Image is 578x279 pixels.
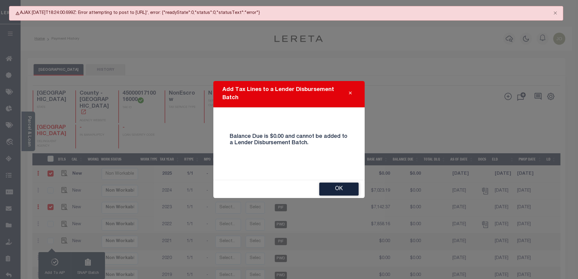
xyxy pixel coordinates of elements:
button: OK [319,183,359,196]
div: AJAX [DATE]T18:24:00.699Z: Error attempting to post to [URL]', error: {"readyState":0,"status":0,... [9,6,563,21]
button: Close [548,6,563,20]
h4: Balance Due is $0.00 and cannot be added to a Lender Disbursement Batch. [225,134,353,147]
button: Close [345,90,356,98]
h5: Add Tax Lines to a Lender Disbursement Batch [222,86,345,102]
